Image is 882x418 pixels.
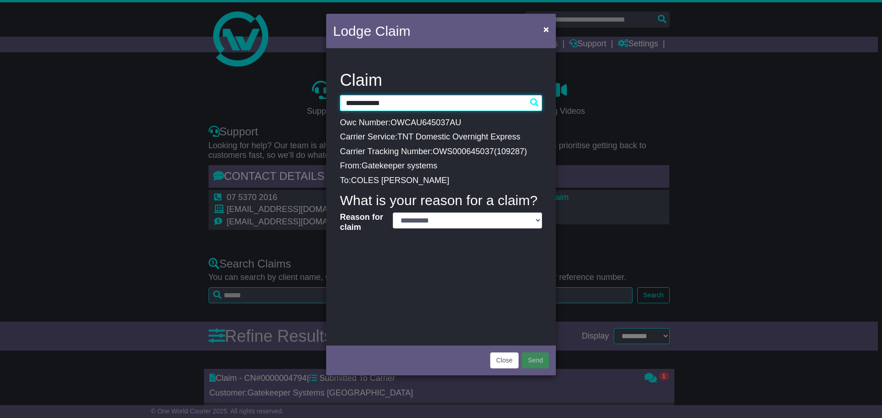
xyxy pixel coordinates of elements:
[333,21,410,41] h4: Lodge Claim
[340,71,542,89] h3: Claim
[539,20,554,39] button: Close
[340,193,542,208] h4: What is your reason for a claim?
[335,212,388,232] label: Reason for claim
[543,24,549,34] span: ×
[340,147,542,157] p: Carrier Tracking Number: ( )
[497,147,524,156] span: 109287
[433,147,494,156] span: OWS000645037
[340,118,542,128] p: Owc Number:
[351,176,449,185] span: COLES [PERSON_NAME]
[340,132,542,142] p: Carrier Service:
[340,176,542,186] p: To:
[340,161,542,171] p: From:
[397,132,520,141] span: TNT Domestic Overnight Express
[490,352,519,368] button: Close
[362,161,437,170] span: Gatekeeper systems
[522,352,549,368] button: Send
[390,118,461,127] span: OWCAU645037AU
